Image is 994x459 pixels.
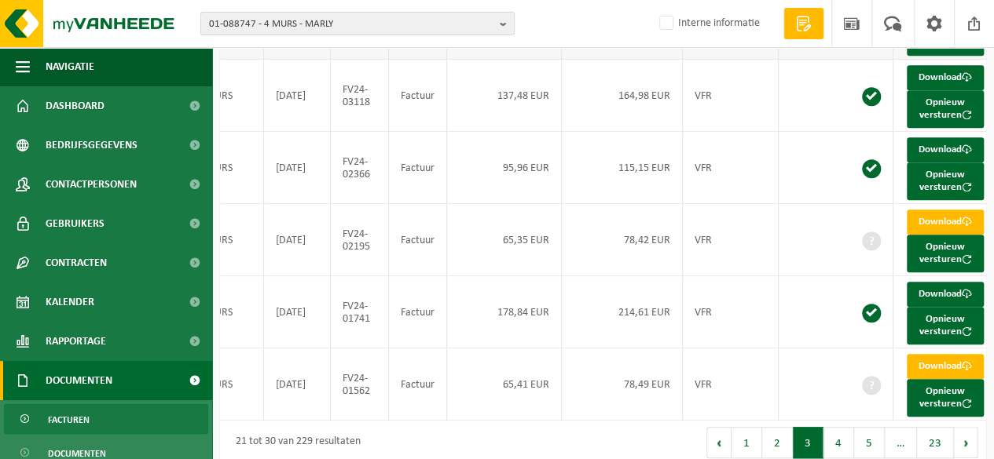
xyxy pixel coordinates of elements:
[46,204,105,243] span: Gebruikers
[389,132,447,204] td: Factuur
[907,65,984,90] a: Download
[46,86,105,126] span: Dashboard
[331,132,389,204] td: FV24-02366
[907,209,984,235] a: Download
[562,204,683,276] td: 78,42 EUR
[447,60,562,132] td: 137,48 EUR
[46,126,138,165] span: Bedrijfsgegevens
[854,427,885,458] button: 5
[48,405,90,435] span: Facturen
[331,276,389,348] td: FV24-01741
[4,404,208,434] a: Facturen
[46,165,137,204] span: Contactpersonen
[46,361,112,400] span: Documenten
[907,379,984,417] button: Opnieuw versturen
[793,427,823,458] button: 3
[46,243,107,282] span: Contracten
[885,427,917,458] span: …
[264,132,331,204] td: [DATE]
[954,427,978,458] button: Next
[209,13,493,36] span: 01-088747 - 4 MURS - MARLY
[683,132,779,204] td: VFR
[228,428,361,457] div: 21 tot 30 van 229 resultaten
[656,12,760,35] label: Interne informatie
[907,235,984,272] button: Opnieuw versturen
[46,322,106,361] span: Rapportage
[447,276,562,348] td: 178,84 EUR
[185,132,264,204] td: 4 MURS
[264,348,331,421] td: [DATE]
[907,354,984,379] a: Download
[683,348,779,421] td: VFR
[683,276,779,348] td: VFR
[389,276,447,348] td: Factuur
[331,60,389,132] td: FV24-03118
[46,47,94,86] span: Navigatie
[264,276,331,348] td: [DATE]
[331,348,389,421] td: FV24-01562
[185,276,264,348] td: 4 MURS
[706,427,732,458] button: Previous
[562,60,683,132] td: 164,98 EUR
[185,348,264,421] td: 4 MURS
[907,162,984,200] button: Opnieuw versturen
[907,307,984,344] button: Opnieuw versturen
[331,204,389,276] td: FV24-02195
[46,282,94,322] span: Kalender
[447,132,562,204] td: 95,96 EUR
[389,204,447,276] td: Factuur
[185,60,264,132] td: 4 MURS
[683,60,779,132] td: VFR
[823,427,854,458] button: 4
[917,427,954,458] button: 23
[447,204,562,276] td: 65,35 EUR
[264,204,331,276] td: [DATE]
[732,427,762,458] button: 1
[264,60,331,132] td: [DATE]
[762,427,793,458] button: 2
[562,132,683,204] td: 115,15 EUR
[389,348,447,421] td: Factuur
[907,137,984,162] a: Download
[683,204,779,276] td: VFR
[185,204,264,276] td: 4 MURS
[907,282,984,307] a: Download
[389,60,447,132] td: Factuur
[447,348,562,421] td: 65,41 EUR
[562,348,683,421] td: 78,49 EUR
[200,12,515,35] button: 01-088747 - 4 MURS - MARLY
[907,90,984,128] button: Opnieuw versturen
[562,276,683,348] td: 214,61 EUR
